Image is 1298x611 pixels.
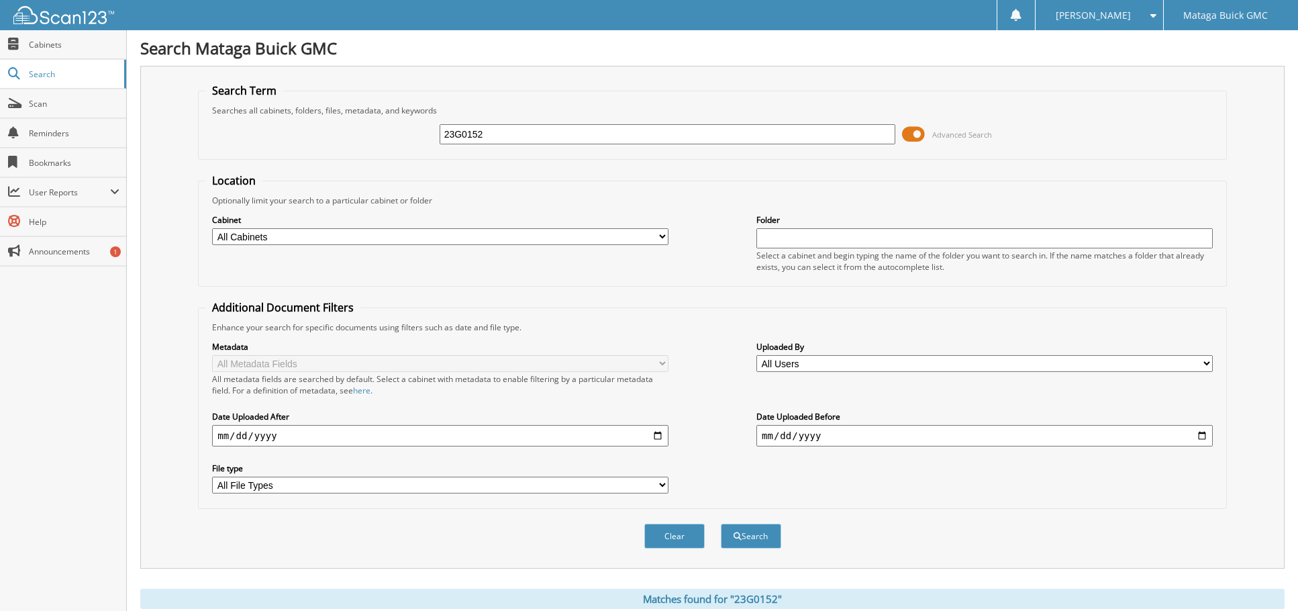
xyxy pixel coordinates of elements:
[140,37,1285,59] h1: Search Mataga Buick GMC
[29,187,110,198] span: User Reports
[932,130,992,140] span: Advanced Search
[205,195,1219,206] div: Optionally limit your search to a particular cabinet or folder
[721,524,781,549] button: Search
[212,341,668,352] label: Metadata
[212,214,668,226] label: Cabinet
[205,173,262,188] legend: Location
[756,341,1213,352] label: Uploaded By
[205,322,1219,333] div: Enhance your search for specific documents using filters such as date and file type.
[1183,11,1268,19] span: Mataga Buick GMC
[29,39,119,50] span: Cabinets
[29,128,119,139] span: Reminders
[205,83,283,98] legend: Search Term
[1056,11,1131,19] span: [PERSON_NAME]
[212,373,668,396] div: All metadata fields are searched by default. Select a cabinet with metadata to enable filtering b...
[29,246,119,257] span: Announcements
[140,589,1285,609] div: Matches found for "23G0152"
[29,157,119,169] span: Bookmarks
[353,385,370,396] a: here
[756,250,1213,273] div: Select a cabinet and begin typing the name of the folder you want to search in. If the name match...
[212,425,668,446] input: start
[13,6,114,24] img: scan123-logo-white.svg
[644,524,705,549] button: Clear
[756,214,1213,226] label: Folder
[756,411,1213,422] label: Date Uploaded Before
[29,216,119,228] span: Help
[110,246,121,257] div: 1
[29,98,119,109] span: Scan
[756,425,1213,446] input: end
[205,300,360,315] legend: Additional Document Filters
[29,68,117,80] span: Search
[212,463,668,474] label: File type
[212,411,668,422] label: Date Uploaded After
[205,105,1219,116] div: Searches all cabinets, folders, files, metadata, and keywords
